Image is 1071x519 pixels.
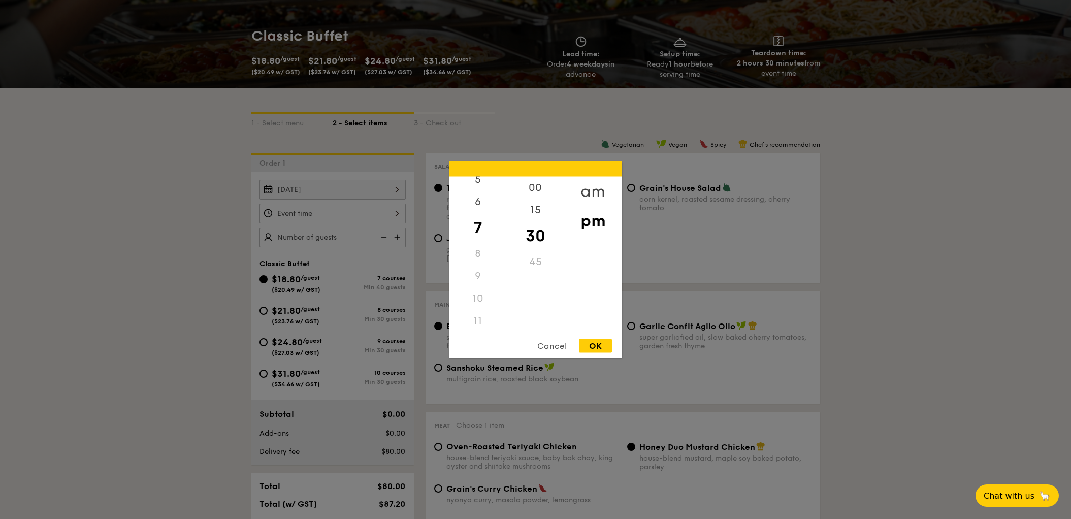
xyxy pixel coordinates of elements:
[449,191,507,213] div: 6
[449,169,507,191] div: 5
[449,265,507,287] div: 9
[449,243,507,265] div: 8
[564,177,622,206] div: am
[1038,490,1051,502] span: 🦙
[527,339,577,353] div: Cancel
[449,213,507,243] div: 7
[564,206,622,236] div: pm
[507,221,564,251] div: 30
[507,199,564,221] div: 15
[449,310,507,332] div: 11
[449,287,507,310] div: 10
[507,177,564,199] div: 00
[579,339,612,353] div: OK
[976,484,1059,507] button: Chat with us🦙
[507,251,564,273] div: 45
[984,491,1034,501] span: Chat with us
